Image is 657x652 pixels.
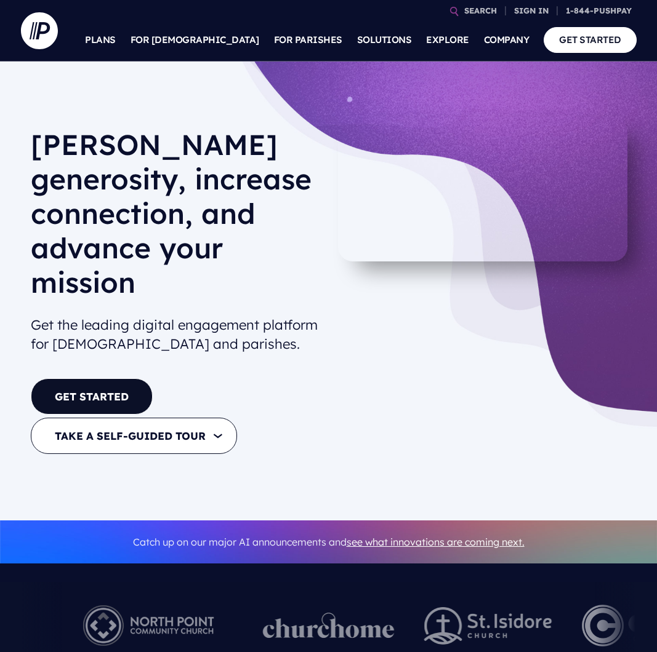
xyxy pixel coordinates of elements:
a: GET STARTED [31,378,153,415]
a: PLANS [85,18,116,62]
a: see what innovations are coming next. [347,536,525,548]
p: Catch up on our major AI announcements and [31,528,627,556]
img: pp_logos_2 [424,607,552,645]
a: COMPANY [484,18,530,62]
h1: [PERSON_NAME] generosity, increase connection, and advance your mission [31,127,319,309]
a: FOR PARISHES [274,18,342,62]
a: FOR [DEMOGRAPHIC_DATA] [131,18,259,62]
a: EXPLORE [426,18,469,62]
a: SOLUTIONS [357,18,412,62]
button: TAKE A SELF-GUIDED TOUR [31,418,237,454]
h2: Get the leading digital engagement platform for [DEMOGRAPHIC_DATA] and parishes. [31,311,319,359]
img: pp_logos_1 [263,613,395,638]
a: GET STARTED [544,27,637,52]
